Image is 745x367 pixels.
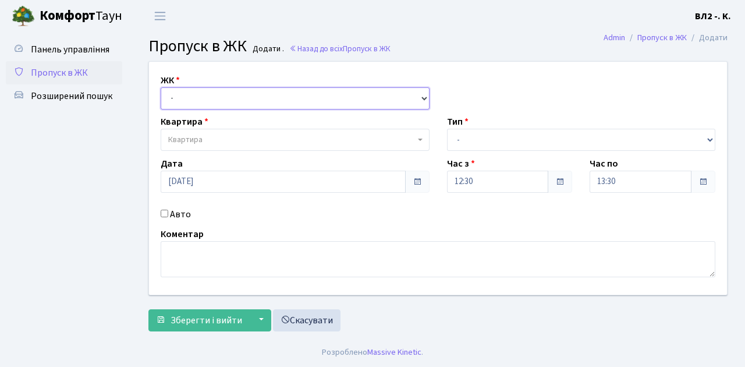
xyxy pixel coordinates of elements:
[31,43,109,56] span: Панель управління
[148,34,247,58] span: Пропуск в ЖК
[447,115,469,129] label: Тип
[637,31,687,44] a: Пропуск в ЖК
[12,5,35,28] img: logo.png
[695,10,731,23] b: ВЛ2 -. К.
[695,9,731,23] a: ВЛ2 -. К.
[161,157,183,171] label: Дата
[161,73,180,87] label: ЖК
[170,207,191,221] label: Авто
[31,66,88,79] span: Пропуск в ЖК
[31,90,112,103] span: Розширений пошук
[322,346,423,359] div: Розроблено .
[40,6,95,25] b: Комфорт
[586,26,745,50] nav: breadcrumb
[367,346,421,358] a: Massive Kinetic
[6,38,122,61] a: Панель управління
[168,134,203,146] span: Квартира
[273,309,340,331] a: Скасувати
[40,6,122,26] span: Таун
[250,44,284,54] small: Додати .
[161,115,208,129] label: Квартира
[146,6,175,26] button: Переключити навігацію
[590,157,618,171] label: Час по
[6,84,122,108] a: Розширений пошук
[687,31,728,44] li: Додати
[161,227,204,241] label: Коментар
[447,157,475,171] label: Час з
[148,309,250,331] button: Зберегти і вийти
[289,43,391,54] a: Назад до всіхПропуск в ЖК
[6,61,122,84] a: Пропуск в ЖК
[171,314,242,327] span: Зберегти і вийти
[343,43,391,54] span: Пропуск в ЖК
[604,31,625,44] a: Admin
